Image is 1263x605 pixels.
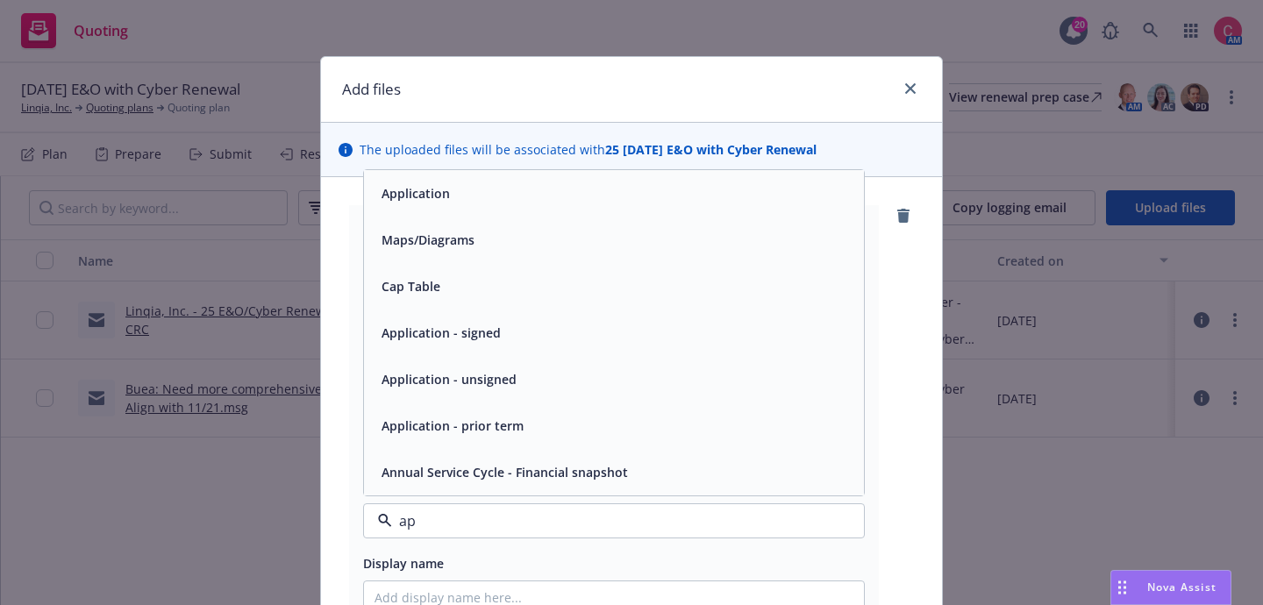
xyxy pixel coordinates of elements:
[342,78,401,101] h1: Add files
[605,141,817,158] strong: 25 [DATE] E&O with Cyber Renewal
[360,140,817,159] span: The uploaded files will be associated with
[382,370,517,388] button: Application - unsigned
[382,184,450,203] button: Application
[382,324,501,342] button: Application - signed
[392,510,829,531] input: Filter by keyword
[900,78,921,99] a: close
[382,231,475,249] button: Maps/Diagrams
[1111,571,1133,604] div: Drag to move
[382,463,628,481] button: Annual Service Cycle - Financial snapshot
[363,555,444,572] span: Display name
[1147,580,1217,594] span: Nova Assist
[1110,570,1231,605] button: Nova Assist
[382,277,440,295] button: Cap Table
[893,205,914,226] a: remove
[382,416,524,435] button: Application - prior term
